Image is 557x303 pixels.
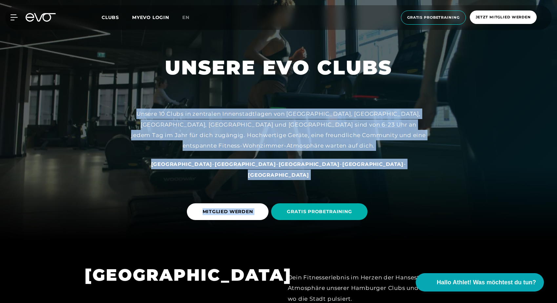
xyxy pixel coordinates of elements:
[407,15,460,20] span: Gratis Probetraining
[248,172,309,178] a: [GEOGRAPHIC_DATA]
[132,14,169,20] a: MYEVO LOGIN
[279,161,340,167] a: [GEOGRAPHIC_DATA]
[85,264,269,286] h1: [GEOGRAPHIC_DATA]
[102,14,119,20] span: Clubs
[437,278,536,287] span: Hallo Athlet! Was möchtest du tun?
[342,161,404,167] a: [GEOGRAPHIC_DATA]
[203,208,253,215] span: MITGLIED WERDEN
[165,55,392,80] h1: UNSERE EVO CLUBS
[131,159,426,180] div: - - - -
[182,14,197,21] a: en
[131,109,426,151] div: Unsere 10 Clubs in zentralen Innenstadtlagen von [GEOGRAPHIC_DATA], [GEOGRAPHIC_DATA], [GEOGRAPHI...
[215,161,276,167] a: [GEOGRAPHIC_DATA]
[468,10,539,25] a: Jetzt Mitglied werden
[182,14,189,20] span: en
[102,14,132,20] a: Clubs
[476,14,531,20] span: Jetzt Mitglied werden
[187,198,271,225] a: MITGLIED WERDEN
[151,161,212,167] a: [GEOGRAPHIC_DATA]
[271,198,370,225] a: GRATIS PROBETRAINING
[416,273,544,292] button: Hallo Athlet! Was möchtest du tun?
[287,208,352,215] span: GRATIS PROBETRAINING
[399,10,468,25] a: Gratis Probetraining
